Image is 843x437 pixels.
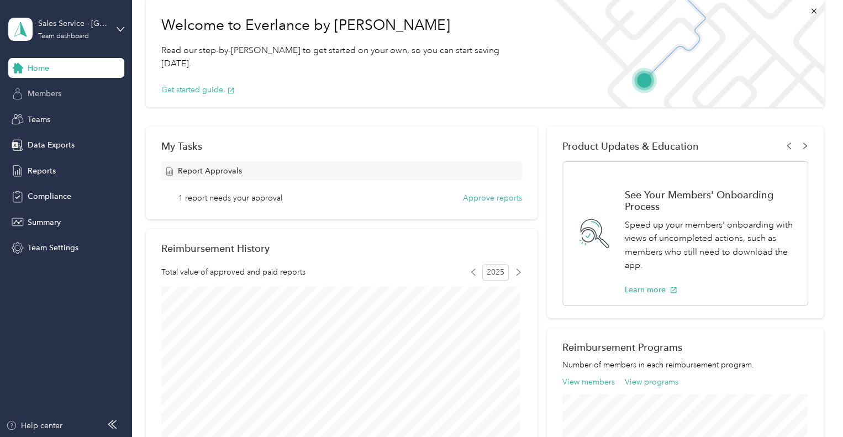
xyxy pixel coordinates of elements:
[562,359,808,371] p: Number of members in each reimbursement program.
[38,33,89,40] div: Team dashboard
[161,266,305,278] span: Total value of approved and paid reports
[178,192,282,204] span: 1 report needs your approval
[781,375,843,437] iframe: Everlance-gr Chat Button Frame
[28,191,71,202] span: Compliance
[38,18,107,29] div: Sales Service - [GEOGRAPHIC_DATA]
[161,44,528,71] p: Read our step-by-[PERSON_NAME] to get started on your own, so you can start saving [DATE].
[562,341,808,353] h2: Reimbursement Programs
[28,217,61,228] span: Summary
[562,140,699,152] span: Product Updates & Education
[463,192,522,204] button: Approve reports
[625,189,796,212] h1: See Your Members' Onboarding Process
[161,243,270,254] h2: Reimbursement History
[28,139,75,151] span: Data Exports
[28,62,49,74] span: Home
[161,17,528,34] h1: Welcome to Everlance by [PERSON_NAME]
[625,218,796,272] p: Speed up your members' onboarding with views of uncompleted actions, such as members who still ne...
[625,284,677,296] button: Learn more
[161,84,235,96] button: Get started guide
[161,140,522,152] div: My Tasks
[178,165,242,177] span: Report Approvals
[28,114,50,125] span: Teams
[625,376,678,388] button: View programs
[482,264,509,281] span: 2025
[28,242,78,254] span: Team Settings
[562,376,615,388] button: View members
[6,420,62,431] button: Help center
[28,88,61,99] span: Members
[28,165,56,177] span: Reports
